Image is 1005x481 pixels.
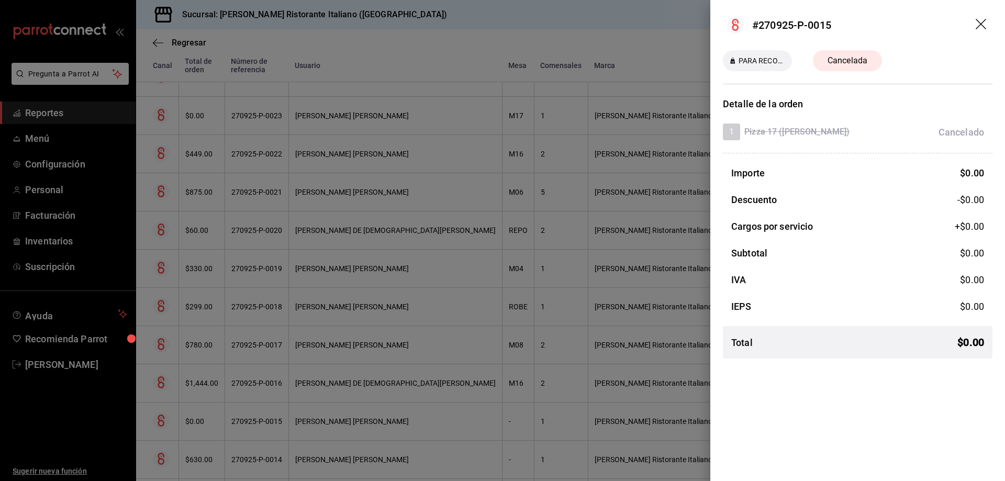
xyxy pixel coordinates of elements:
div: #270925-P-0015 [752,17,831,33]
h3: IEPS [731,299,752,314]
h3: Importe [731,166,765,180]
div: Cancelado [939,125,984,139]
span: $ 0.00 [960,301,984,312]
span: -$0.00 [957,193,984,207]
span: PARA RECOGER [734,55,788,66]
span: +$ 0.00 [955,219,984,233]
h4: Pizza 17 ([PERSON_NAME]) [744,126,850,138]
h3: Detalle de la orden [723,97,992,111]
h3: IVA [731,273,746,287]
button: drag [976,19,988,31]
span: $ 0.00 [957,334,984,350]
span: 1 [723,126,740,138]
span: $ 0.00 [960,274,984,285]
span: $ 0.00 [960,167,984,178]
h3: Total [731,335,753,350]
span: $ 0.00 [960,248,984,259]
span: Cancelada [821,54,874,67]
h3: Subtotal [731,246,767,260]
h3: Descuento [731,193,777,207]
h3: Cargos por servicio [731,219,813,233]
